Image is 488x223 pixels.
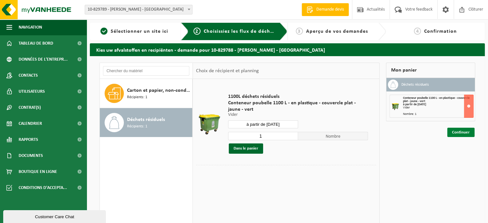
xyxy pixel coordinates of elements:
span: Calendrier [19,116,42,132]
span: Données de l'entrepr... [19,51,68,67]
button: Carton et papier, non-conditionné (industriel) Récipients: 1 [100,79,193,108]
div: Nombre: 1 [403,113,473,116]
span: Nombre [298,132,368,140]
input: Sélectionnez date [228,120,298,128]
span: 4 [414,28,421,35]
span: Sélectionner un site ici [111,29,168,34]
span: Documents [19,148,43,164]
span: Rapports [19,132,38,148]
a: Demande devis [302,3,349,16]
input: Chercher du matériel [103,66,189,76]
span: Boutique en ligne [19,164,57,180]
p: Vider [228,113,368,117]
button: Dans le panier [229,143,263,154]
span: 1100L déchets résiduels [228,93,368,100]
span: Récipients: 1 [127,94,147,100]
iframe: chat widget [3,209,107,223]
a: 1Sélectionner un site ici [93,28,176,35]
span: Carton et papier, non-conditionné (industriel) [127,87,191,94]
span: Confirmation [424,29,457,34]
span: Déchets résiduels [127,116,165,124]
a: Continuer [447,128,475,137]
span: Utilisateurs [19,83,45,99]
h3: Déchets résiduels [401,80,429,90]
span: 10-829789 - DE WOLF CORENTIN - PROFONDEVILLE [85,5,192,14]
button: Déchets résiduels Récipients: 1 [100,108,193,137]
span: Récipients: 1 [127,124,147,130]
span: 1 [100,28,107,35]
h2: Kies uw afvalstoffen en recipiënten - demande pour 10-829788 - [PERSON_NAME] - [GEOGRAPHIC_DATA] [90,43,485,56]
span: Contacts [19,67,38,83]
span: Contrat(s) [19,99,41,116]
div: Vider [403,106,473,109]
span: Aperçu de vos demandes [306,29,368,34]
span: Conteneur poubelle 1100 L - en plastique - couvercle plat - jaune - vert [228,100,368,113]
span: Choisissiez les flux de déchets et récipients [204,29,311,34]
strong: à partir de [DATE] [403,103,426,106]
div: Choix de récipient et planning [193,63,262,79]
span: Tableau de bord [19,35,53,51]
span: 2 [193,28,201,35]
span: Conteneur poubelle 1100 L - en plastique - couvercle plat - jaune - vert [403,96,469,103]
div: Mon panier [386,63,475,78]
span: Conditions d'accepta... [19,180,67,196]
span: 3 [296,28,303,35]
span: Demande devis [315,6,346,13]
span: Navigation [19,19,42,35]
